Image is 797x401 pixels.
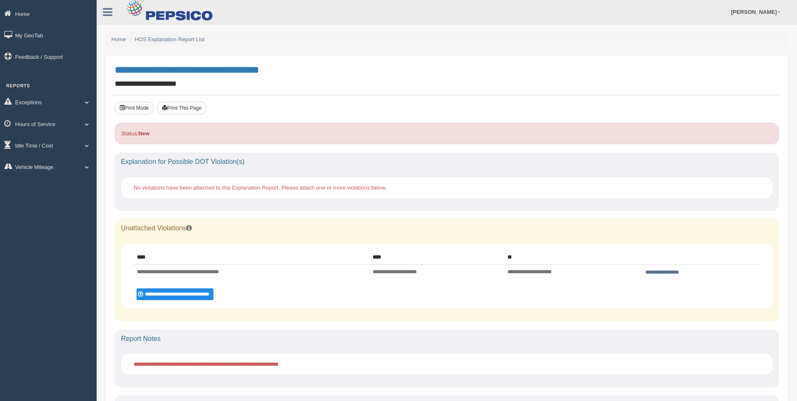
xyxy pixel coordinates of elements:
span: No violations have been attached to this Explanation Report. Please attach one or more violations... [134,185,387,191]
a: HOS Explanation Report List [135,36,205,42]
button: Print Mode [115,102,153,114]
div: Unattached Violations [115,219,779,237]
div: Explanation for Possible DOT Violation(s) [115,153,779,171]
strong: New [138,130,150,137]
div: Status: [115,123,779,144]
a: Home [111,36,126,42]
div: Report Notes [115,330,779,348]
button: Print This Page [158,102,206,114]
